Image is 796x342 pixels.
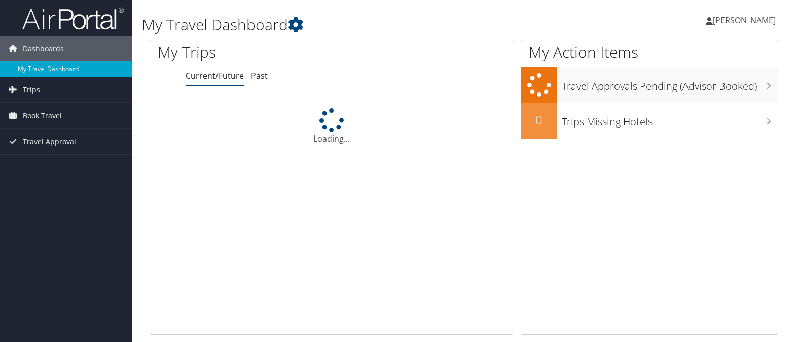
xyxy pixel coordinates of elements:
[562,74,778,93] h3: Travel Approvals Pending (Advisor Booked)
[142,14,571,36] h1: My Travel Dashboard
[23,103,62,128] span: Book Travel
[23,77,40,102] span: Trips
[562,110,778,129] h3: Trips Missing Hotels
[22,7,124,30] img: airportal-logo.png
[521,111,557,128] h2: 0
[150,108,513,145] div: Loading...
[251,70,268,81] a: Past
[713,15,776,26] span: [PERSON_NAME]
[706,5,786,36] a: [PERSON_NAME]
[521,67,778,103] a: Travel Approvals Pending (Advisor Booked)
[23,129,76,154] span: Travel Approval
[186,70,244,81] a: Current/Future
[158,42,354,63] h1: My Trips
[521,42,778,63] h1: My Action Items
[521,103,778,139] a: 0Trips Missing Hotels
[23,36,64,61] span: Dashboards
